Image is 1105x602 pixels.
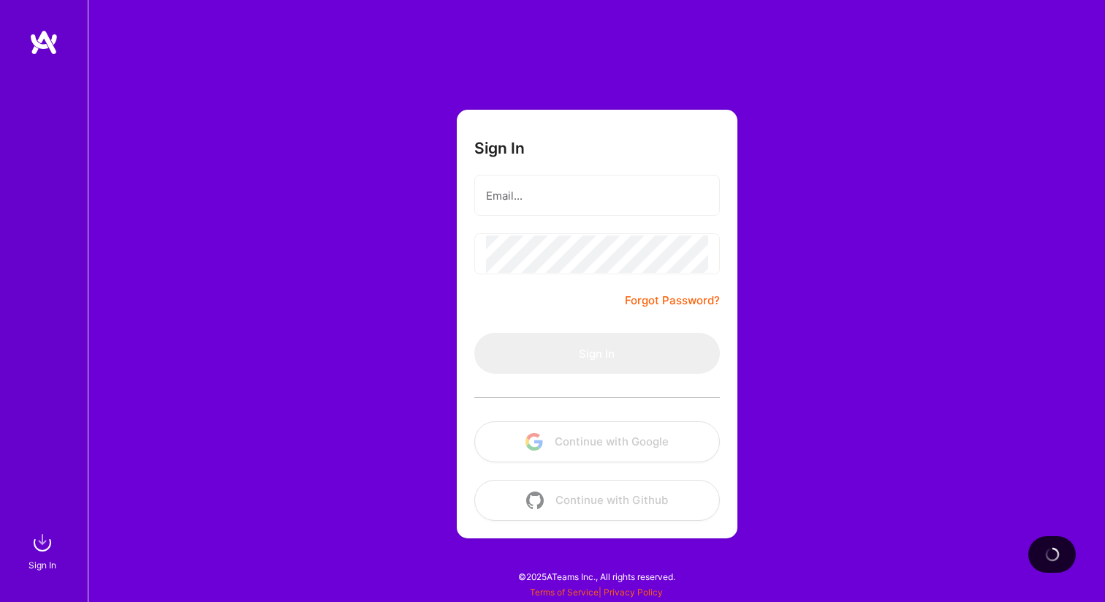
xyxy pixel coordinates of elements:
[1044,546,1060,563] img: loading
[88,558,1105,595] div: © 2025 ATeams Inc., All rights reserved.
[530,587,599,598] a: Terms of Service
[530,587,663,598] span: |
[604,587,663,598] a: Privacy Policy
[474,139,525,157] h3: Sign In
[525,433,543,451] img: icon
[28,528,57,557] img: sign in
[29,557,56,573] div: Sign In
[31,528,57,573] a: sign inSign In
[526,492,544,509] img: icon
[29,29,58,56] img: logo
[486,177,708,214] input: Email...
[474,333,720,374] button: Sign In
[474,421,720,462] button: Continue with Google
[474,480,720,521] button: Continue with Github
[625,292,720,309] a: Forgot Password?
